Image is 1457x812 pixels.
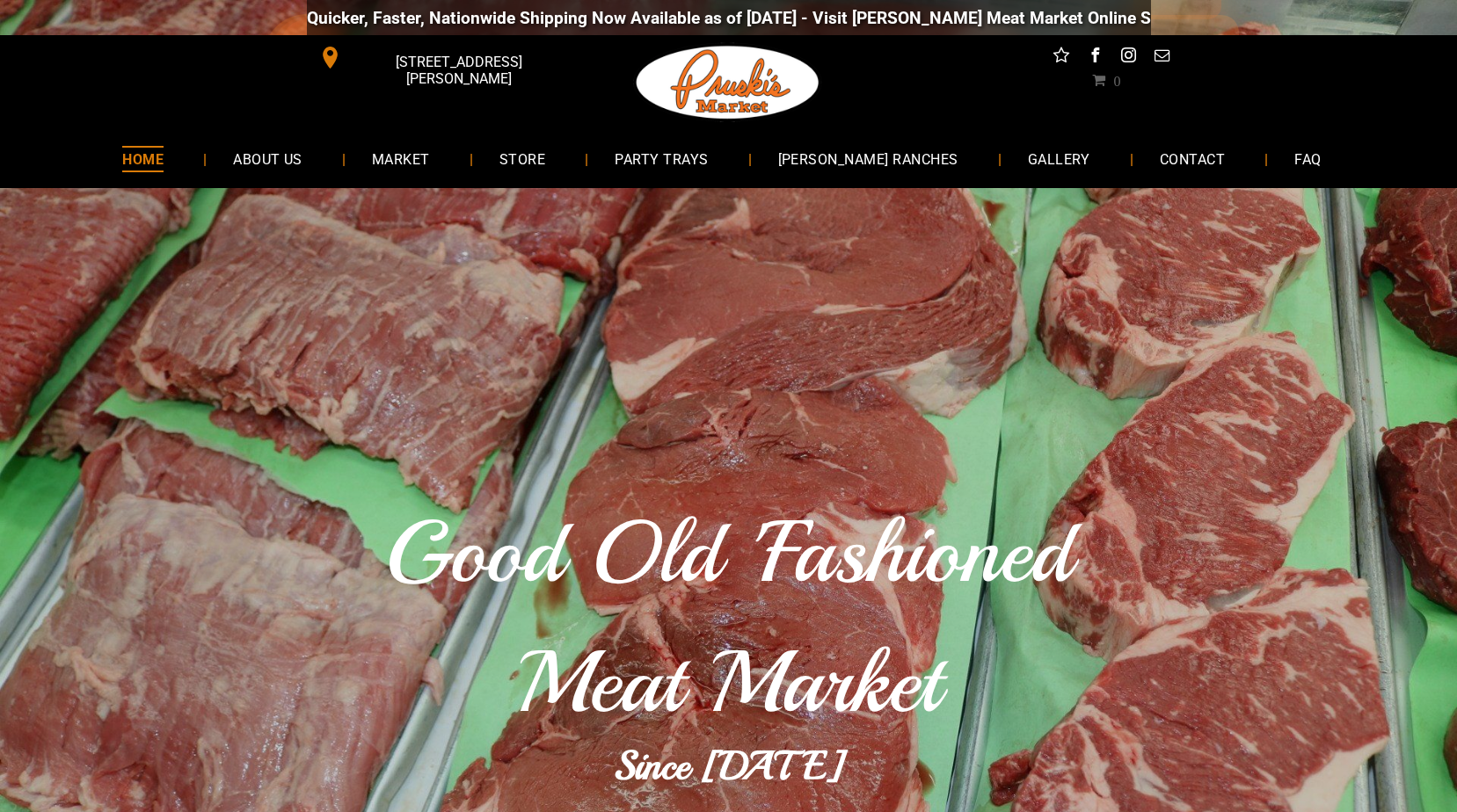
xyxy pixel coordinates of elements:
a: GALLERY [1002,135,1117,182]
a: PARTY TRAYS [588,135,734,182]
b: Since [DATE] [614,741,844,791]
a: ABOUT US [207,135,329,182]
a: [STREET_ADDRESS][PERSON_NAME] [307,44,576,71]
span: Good Old 'Fashioned Meat Market [385,498,1072,737]
a: instagram [1117,44,1140,71]
span: [STREET_ADDRESS][PERSON_NAME] [345,45,572,96]
a: FAQ [1268,135,1347,182]
a: HOME [96,135,190,182]
a: facebook [1083,44,1106,71]
a: email [1150,44,1173,71]
a: CONTACT [1133,135,1251,182]
a: Social network [1050,44,1073,71]
img: Pruski-s+Market+HQ+Logo2-259w.png [633,35,823,130]
a: MARKET [346,135,456,182]
a: [PERSON_NAME] RANCHES [752,135,985,182]
a: STORE [473,135,572,182]
span: 0 [1113,73,1120,87]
